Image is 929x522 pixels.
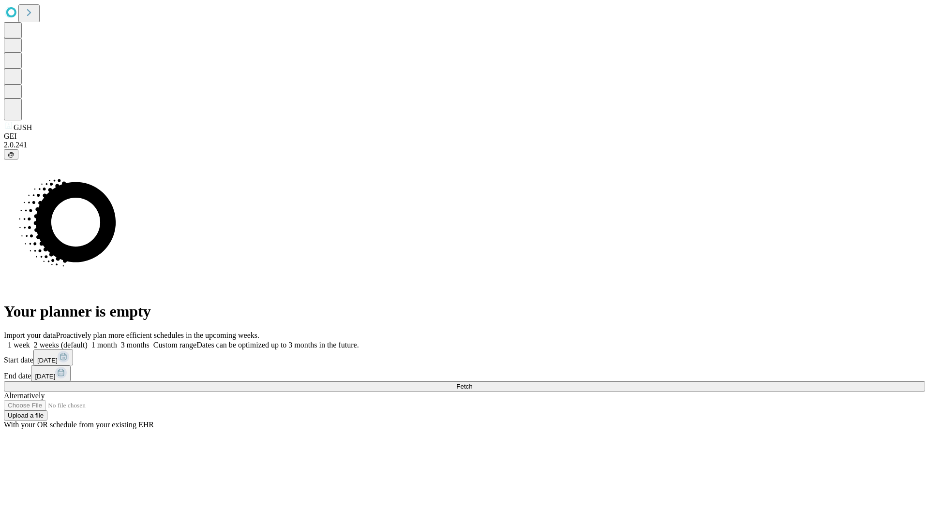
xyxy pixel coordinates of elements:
button: Upload a file [4,410,47,420]
h1: Your planner is empty [4,303,925,320]
span: Alternatively [4,391,45,400]
span: Import your data [4,331,56,339]
button: @ [4,149,18,159]
span: 2 weeks (default) [34,341,88,349]
span: @ [8,151,15,158]
div: 2.0.241 [4,141,925,149]
span: With your OR schedule from your existing EHR [4,420,154,429]
span: 1 month [91,341,117,349]
div: GEI [4,132,925,141]
button: [DATE] [31,365,71,381]
span: 3 months [121,341,150,349]
span: Proactively plan more efficient schedules in the upcoming weeks. [56,331,259,339]
span: [DATE] [37,357,58,364]
span: [DATE] [35,373,55,380]
button: Fetch [4,381,925,391]
span: Custom range [153,341,196,349]
span: 1 week [8,341,30,349]
div: Start date [4,349,925,365]
span: GJSH [14,123,32,131]
div: End date [4,365,925,381]
button: [DATE] [33,349,73,365]
span: Dates can be optimized up to 3 months in the future. [196,341,359,349]
span: Fetch [456,383,472,390]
